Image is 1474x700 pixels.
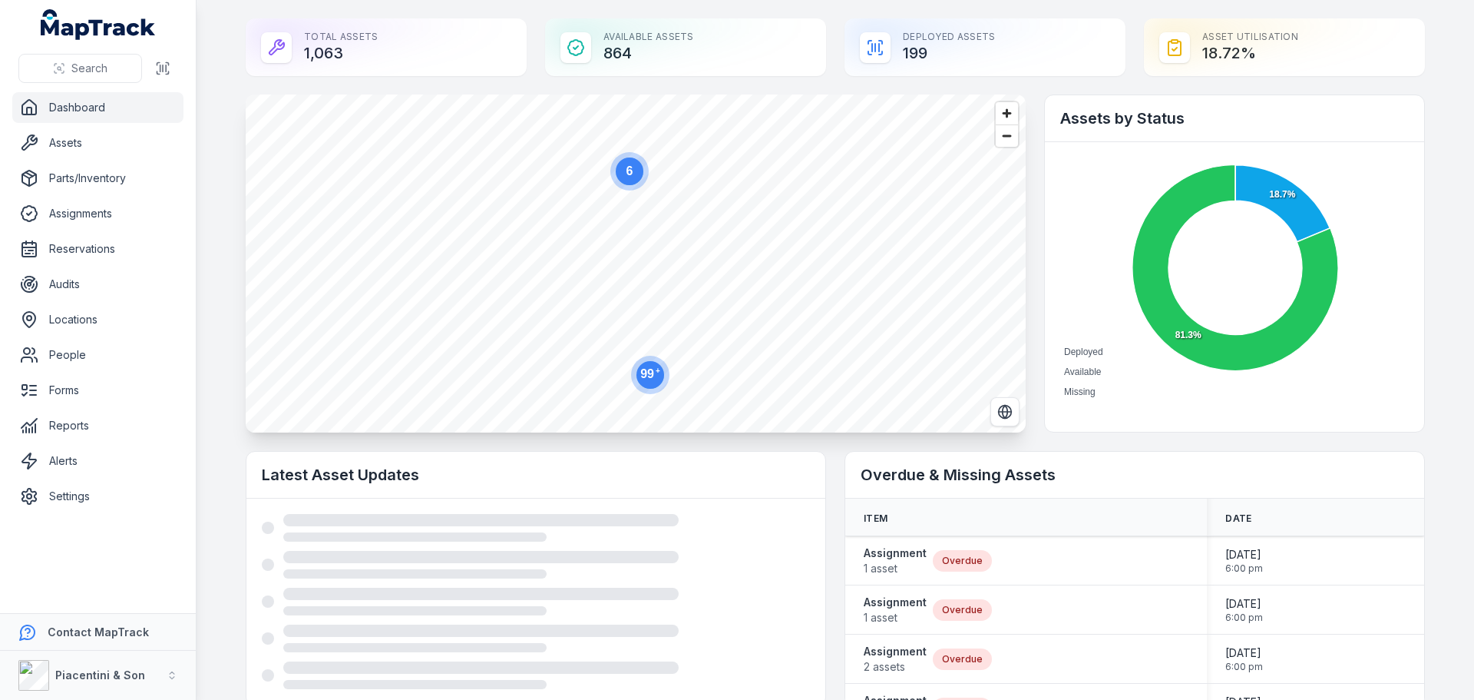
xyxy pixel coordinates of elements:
button: Zoom out [996,124,1018,147]
a: Audits [12,269,183,300]
span: Missing [1064,386,1096,397]
button: Zoom in [996,102,1018,124]
strong: Assignment [864,644,927,659]
span: 1 asset [864,610,927,625]
span: 6:00 pm [1225,661,1263,673]
time: 29/09/2025, 6:00:00 pm [1225,596,1263,624]
text: 6 [626,164,633,177]
tspan: + [656,367,660,375]
span: Date [1225,513,1251,525]
a: Forms [12,375,183,406]
div: Overdue [933,599,992,621]
a: Settings [12,481,183,512]
span: 2 assets [864,659,927,675]
div: Overdue [933,649,992,670]
span: Search [71,61,107,76]
a: Reports [12,410,183,441]
a: People [12,340,183,370]
a: Locations [12,304,183,335]
span: 6:00 pm [1225,562,1263,575]
a: Reservations [12,234,183,264]
a: Alerts [12,446,183,476]
button: Search [18,54,142,83]
span: 1 asset [864,561,927,576]
h2: Assets by Status [1060,108,1409,129]
strong: Contact MapTrack [48,625,149,639]
span: [DATE] [1225,547,1263,562]
canvas: Map [246,95,1026,433]
a: Assets [12,128,183,158]
span: Deployed [1064,347,1103,357]
span: 6:00 pm [1225,612,1263,624]
text: 99 [640,367,660,380]
time: 25/09/2025, 6:00:00 pm [1225,645,1263,673]
strong: Piacentini & Son [55,668,145,682]
a: Dashboard [12,92,183,123]
a: Assignments [12,198,183,229]
div: Overdue [933,550,992,572]
a: Assignment1 asset [864,595,927,625]
button: Switch to Satellite View [990,397,1020,426]
a: Assignment1 asset [864,546,927,576]
strong: Assignment [864,595,927,610]
time: 26/09/2025, 6:00:00 pm [1225,547,1263,575]
span: Item [864,513,887,525]
a: MapTrack [41,9,156,40]
span: [DATE] [1225,645,1263,661]
h2: Latest Asset Updates [262,464,810,486]
a: Parts/Inventory [12,163,183,194]
h2: Overdue & Missing Assets [861,464,1409,486]
span: [DATE] [1225,596,1263,612]
a: Assignment2 assets [864,644,927,675]
strong: Assignment [864,546,927,561]
span: Available [1064,367,1101,377]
